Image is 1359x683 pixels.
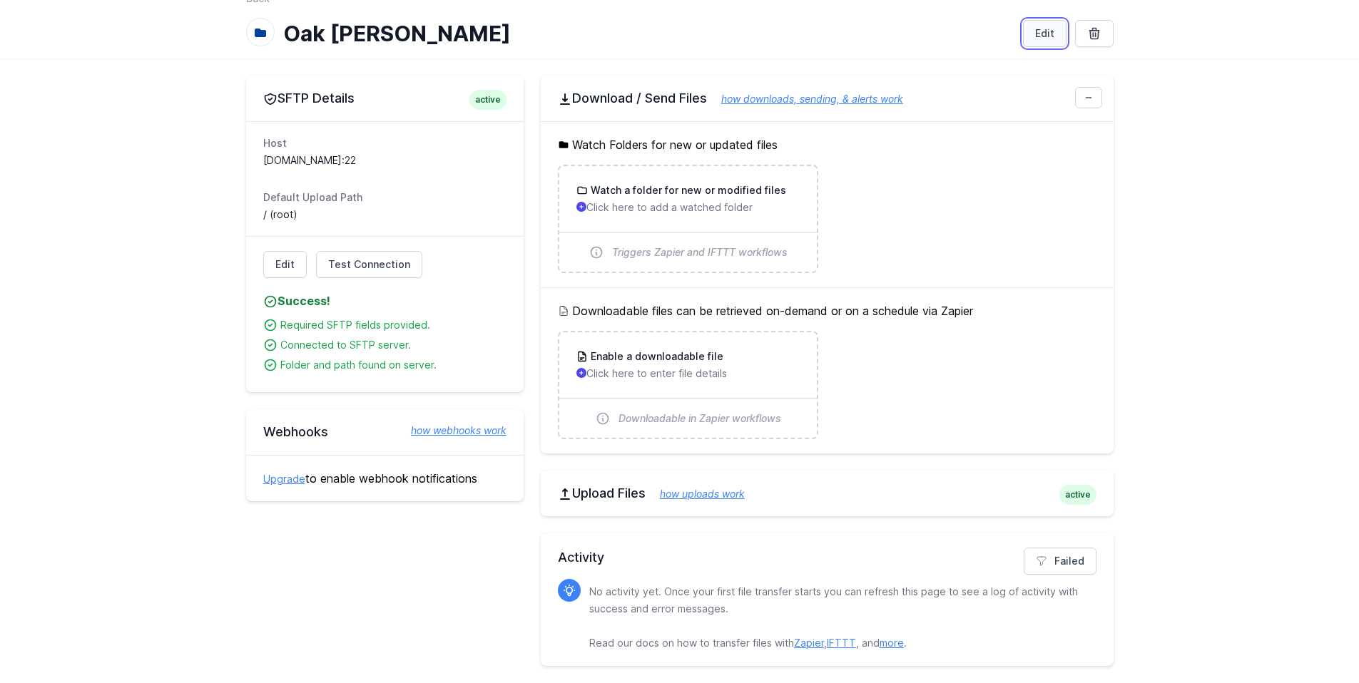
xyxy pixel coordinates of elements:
a: more [880,637,904,649]
p: No activity yet. Once your first file transfer starts you can refresh this page to see a log of a... [589,583,1085,652]
div: to enable webhook notifications [246,455,524,501]
a: how webhooks work [397,423,507,438]
span: Downloadable in Zapier workflows [619,411,781,426]
p: Click here to add a watched folder [576,200,800,215]
h4: Success! [263,292,507,309]
h3: Watch a folder for new or modified files [588,183,786,197]
h1: Oak [PERSON_NAME] [283,21,1012,46]
h2: Webhooks [263,423,507,441]
h2: Download / Send Files [558,90,1096,107]
span: Test Connection [328,257,410,272]
span: Triggers Zapier and IFTTT workflows [612,245,788,260]
div: Folder and path found on server. [280,358,507,372]
div: Required SFTP fields provided. [280,318,507,332]
iframe: Drift Widget Chat Controller [1288,612,1342,666]
dt: Host [263,136,507,150]
a: Zapier [794,637,824,649]
h3: Enable a downloadable file [588,349,723,364]
a: Failed [1024,548,1096,575]
h2: Activity [558,548,1096,568]
dt: Default Upload Path [263,190,507,205]
div: Connected to SFTP server. [280,338,507,352]
h2: SFTP Details [263,90,507,107]
p: Click here to enter file details [576,366,800,381]
a: IFTTT [827,637,856,649]
a: Enable a downloadable file Click here to enter file details Downloadable in Zapier workflows [559,332,817,438]
a: how uploads work [646,488,745,500]
dd: [DOMAIN_NAME]:22 [263,153,507,168]
a: how downloads, sending, & alerts work [707,93,903,105]
a: Edit [263,251,307,278]
span: active [469,90,507,110]
dd: / (root) [263,207,507,222]
h5: Watch Folders for new or updated files [558,136,1096,153]
span: active [1059,485,1096,505]
a: Test Connection [316,251,422,278]
a: Upgrade [263,473,305,485]
h2: Upload Files [558,485,1096,502]
h5: Downloadable files can be retrieved on-demand or on a schedule via Zapier [558,302,1096,319]
a: Watch a folder for new or modified files Click here to add a watched folder Triggers Zapier and I... [559,166,817,272]
a: Edit [1023,20,1067,47]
